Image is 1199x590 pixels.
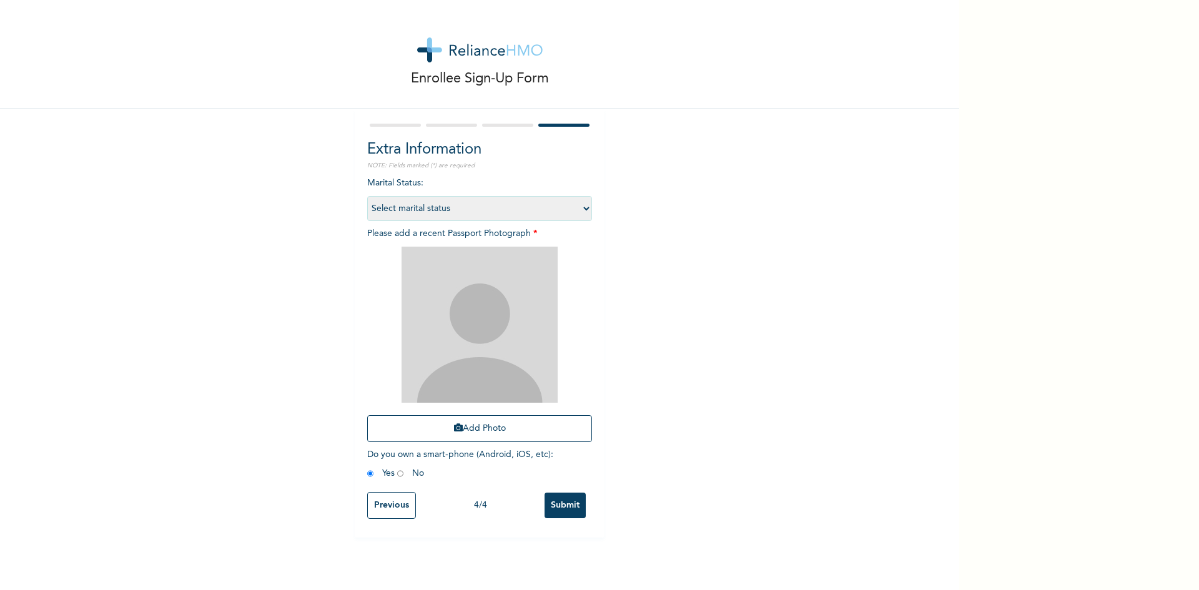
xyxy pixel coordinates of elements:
[367,415,592,442] button: Add Photo
[402,247,558,403] img: Crop
[417,37,543,62] img: logo
[367,161,592,170] p: NOTE: Fields marked (*) are required
[367,179,592,213] span: Marital Status :
[367,139,592,161] h2: Extra Information
[545,493,586,518] input: Submit
[367,492,416,519] input: Previous
[367,229,592,448] span: Please add a recent Passport Photograph
[367,450,553,478] span: Do you own a smart-phone (Android, iOS, etc) : Yes No
[411,69,549,89] p: Enrollee Sign-Up Form
[416,499,545,512] div: 4 / 4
